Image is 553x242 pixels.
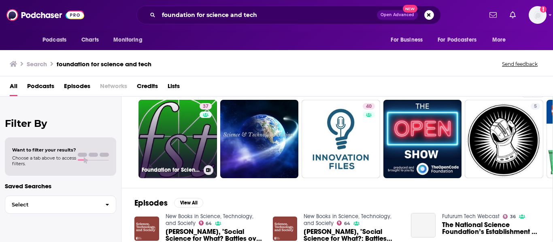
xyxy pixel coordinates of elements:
[136,6,441,24] div: Search podcasts, credits, & more...
[159,8,377,21] input: Search podcasts, credits, & more...
[5,202,99,207] span: Select
[531,103,540,109] a: 5
[344,222,350,225] span: 64
[206,222,212,225] span: 64
[10,80,17,96] a: All
[510,215,516,219] span: 36
[503,214,516,219] a: 36
[302,100,380,178] a: 40
[108,32,153,48] button: open menu
[5,182,116,190] p: Saved Searches
[432,32,488,48] button: open menu
[273,217,298,241] img: Mark Solovey, "Social Science for What?: Battles over Public Funding for the 'Other Sciences' at ...
[27,80,54,96] a: Podcasts
[385,32,433,48] button: open menu
[529,6,547,24] img: User Profile
[142,166,200,173] h3: Foundation for Science and Technology
[500,61,540,67] button: Send feedback
[377,10,418,20] button: Open AdvancedNew
[366,103,372,111] span: 40
[76,32,104,48] a: Charts
[199,221,212,225] a: 64
[166,228,263,242] a: Mark Solovey, "Social Science for What? Battles over Public Funding for the 'Other Sciences' at t...
[534,103,537,111] span: 5
[5,118,116,129] h2: Filter By
[540,6,547,13] svg: Add a profile image
[57,60,151,68] h3: foundation for science and tech
[487,32,516,48] button: open menu
[304,228,401,242] span: [PERSON_NAME], "Social Science for What?: Battles over Public Funding for the 'Other Sciences' at...
[64,80,90,96] a: Episodes
[27,60,47,68] h3: Search
[100,80,127,96] span: Networks
[442,213,500,220] a: Futurum Tech Webcast
[381,13,414,17] span: Open Advanced
[486,8,500,22] a: Show notifications dropdown
[304,213,391,227] a: New Books in Science, Technology, and Society
[12,147,76,153] span: Want to filter your results?
[6,7,84,23] img: Podchaser - Follow, Share and Rate Podcasts
[134,217,159,241] img: Mark Solovey, "Social Science for What? Battles over Public Funding for the 'Other Sciences' at t...
[438,34,476,46] span: For Podcasters
[492,34,506,46] span: More
[337,221,350,225] a: 64
[465,100,543,178] a: 5
[304,228,401,242] a: Mark Solovey, "Social Science for What?: Battles over Public Funding for the 'Other Sciences' at ...
[203,103,208,111] span: 37
[113,34,142,46] span: Monitoring
[411,213,436,238] a: The National Science Foundation’s Establishment of SpectrumX
[166,228,263,242] span: [PERSON_NAME], "Social Science for What? Battles over Public Funding for the 'Other Sciences' at ...
[529,6,547,24] span: Logged in as elleb2btech
[529,6,547,24] button: Show profile menu
[166,213,253,227] a: New Books in Science, Technology, and Society
[403,5,417,13] span: New
[442,221,540,235] a: The National Science Foundation’s Establishment of SpectrumX
[37,32,77,48] button: open menu
[506,8,519,22] a: Show notifications dropdown
[81,34,99,46] span: Charts
[5,196,116,214] button: Select
[391,34,423,46] span: For Business
[174,198,203,208] button: View All
[134,198,168,208] h2: Episodes
[168,80,180,96] a: Lists
[134,198,203,208] a: EpisodesView All
[137,80,158,96] a: Credits
[12,155,76,166] span: Choose a tab above to access filters.
[43,34,66,46] span: Podcasts
[200,103,212,109] a: 37
[363,103,375,109] a: 40
[138,100,217,178] a: 37Foundation for Science and Technology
